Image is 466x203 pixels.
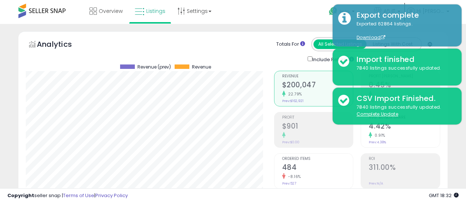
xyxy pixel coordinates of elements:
button: All Selected Listings [313,39,367,49]
strong: Copyright [7,192,34,199]
div: Import finished [351,54,456,65]
span: Ordered Items [282,157,353,161]
small: Prev: N/A [369,181,383,186]
div: CSV Import Finished. [351,93,456,104]
span: Revenue [192,64,211,70]
h5: Analytics [37,39,86,51]
small: Prev: $0.00 [282,140,299,144]
span: Revenue [282,74,353,78]
div: Export complete [351,10,456,21]
span: Revenue (prev) [137,64,171,70]
small: 22.79% [285,91,302,97]
small: 0.91% [372,133,385,138]
span: Profit [282,116,353,120]
small: Prev: 4.38% [369,140,386,144]
h2: $901 [282,122,353,132]
span: ROI [369,157,440,161]
u: Complete Update [357,111,398,117]
a: Terms of Use [63,192,94,199]
div: Exported 62864 listings. [351,21,456,41]
span: 2025-08-15 18:32 GMT [429,192,459,199]
small: Prev: 527 [282,181,296,186]
h2: 311.00% [369,163,440,173]
small: -8.16% [285,174,301,179]
a: Help [323,1,367,24]
h2: 0.45% [369,81,440,91]
h2: $200,047 [282,81,353,91]
div: Totals For [276,41,305,48]
i: Get Help [329,7,338,16]
div: seller snap | | [7,192,128,199]
a: Download [357,34,385,41]
h2: 484 [282,163,353,173]
div: Include Returns [302,55,363,63]
h2: 4.42% [369,122,440,132]
span: Overview [99,7,123,15]
div: 7840 listings successfully updated. [351,104,456,118]
a: Privacy Policy [95,192,128,199]
div: 7840 listings successfully updated. [351,65,456,72]
span: Listings [146,7,165,15]
small: Prev: $162,921 [282,99,304,103]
